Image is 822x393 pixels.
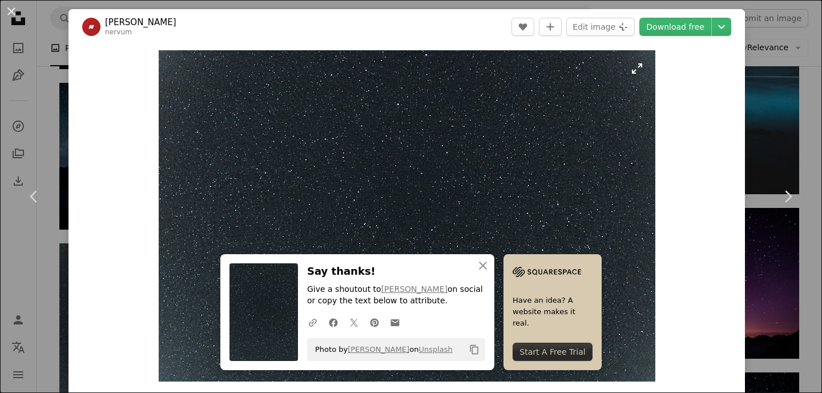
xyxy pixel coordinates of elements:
a: Share on Facebook [323,311,344,334]
span: Have an idea? A website makes it real. [513,294,593,328]
a: [PERSON_NAME] [348,345,409,354]
span: Photo by on [309,340,453,359]
a: [PERSON_NAME] [105,17,176,28]
a: Next [753,142,822,251]
h3: Say thanks! [307,263,485,280]
button: Add to Collection [539,18,562,36]
p: Give a shoutout to on social or copy the text below to attribute. [307,284,485,307]
button: Zoom in on this image [159,50,655,382]
a: Share over email [385,311,405,334]
button: Edit image [566,18,635,36]
button: Choose download size [712,18,731,36]
a: [PERSON_NAME] [381,285,448,294]
a: Share on Pinterest [364,311,385,334]
a: Share on Twitter [344,311,364,334]
img: file-1705255347840-230a6ab5bca9image [513,263,581,280]
a: Download free [639,18,711,36]
a: Have an idea? A website makes it real.Start A Free Trial [503,254,602,370]
button: Copy to clipboard [465,340,484,359]
a: Unsplash [418,345,452,354]
a: nervum [105,28,132,36]
button: Like [511,18,534,36]
div: Start A Free Trial [513,343,593,361]
img: black textile in close up photography [159,50,655,382]
img: Go to Jack B's profile [82,18,100,36]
